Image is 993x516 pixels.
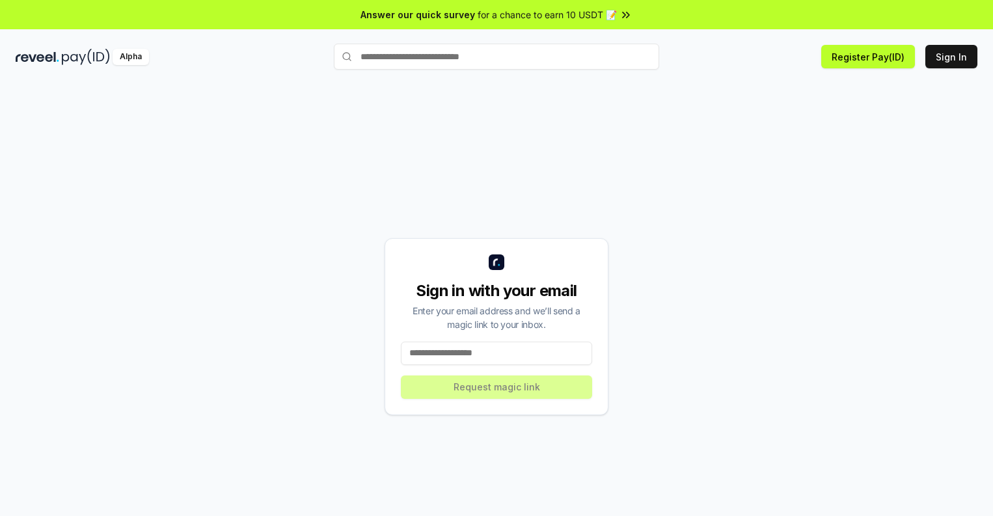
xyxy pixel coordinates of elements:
span: for a chance to earn 10 USDT 📝 [478,8,617,21]
img: reveel_dark [16,49,59,65]
div: Enter your email address and we’ll send a magic link to your inbox. [401,304,592,331]
span: Answer our quick survey [360,8,475,21]
button: Register Pay(ID) [821,45,915,68]
button: Sign In [925,45,977,68]
div: Alpha [113,49,149,65]
img: pay_id [62,49,110,65]
div: Sign in with your email [401,280,592,301]
img: logo_small [489,254,504,270]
